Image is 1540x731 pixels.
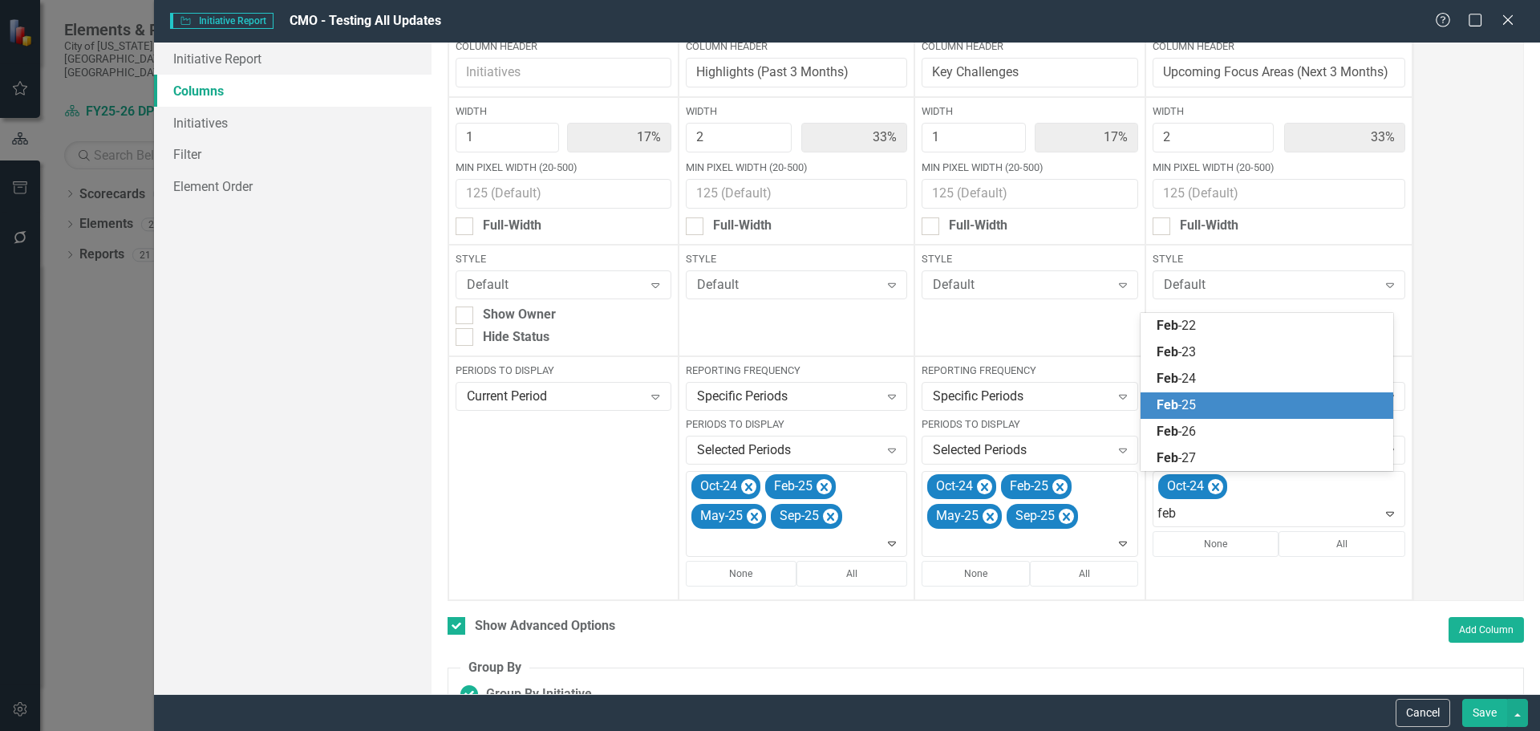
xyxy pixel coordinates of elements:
[154,75,432,107] a: Columns
[1157,397,1178,412] span: Feb
[460,659,529,677] legend: Group By
[983,509,998,524] div: Remove May-25
[686,252,908,266] label: Style
[467,388,642,406] div: Current Period
[1153,179,1405,209] input: 125 (Default)
[1157,397,1196,412] span: -25
[1157,450,1178,465] span: Feb
[713,217,772,235] div: Full-Width
[747,509,762,524] div: Remove May-25
[695,505,745,528] div: May-25
[922,104,1138,119] label: Width
[695,475,740,498] div: Oct-24
[922,160,1138,175] label: Min Pixel Width (20-500)
[686,123,792,152] input: Column Width
[290,13,441,28] span: CMO - Testing All Updates
[1153,123,1274,152] input: Column Width
[1005,475,1051,498] div: Feb-25
[1396,699,1450,727] button: Cancel
[475,617,615,636] div: Show Advanced Options
[933,276,1109,294] div: Default
[1153,39,1405,54] label: Column Header
[922,58,1138,87] input: Key Challenges
[1157,371,1196,386] span: -24
[1157,318,1196,333] span: -22
[154,107,432,139] a: Initiatives
[1157,424,1178,439] span: Feb
[823,509,838,524] div: Remove Sep-25
[817,479,832,494] div: Remove Feb-25
[154,170,432,202] a: Element Order
[922,252,1138,266] label: Style
[922,363,1138,378] label: Reporting Frequency
[1449,617,1524,643] button: Add Column
[686,104,908,119] label: Width
[483,328,549,347] div: Hide Status
[686,58,908,87] input: Progress Highlights (Last 3 Months)
[933,388,1109,406] div: Specific Periods
[1153,160,1405,175] label: Min Pixel Width (20-500)
[697,441,879,460] div: Selected Periods
[1153,104,1405,119] label: Width
[1167,478,1204,493] span: Oct-24
[1157,371,1178,386] span: Feb
[1153,58,1405,87] input: Upcoming Areas of Focus (Next 3 Months)
[1279,531,1405,557] button: All
[483,306,556,324] div: Show Owner
[741,479,756,494] div: Remove Oct-24
[1157,344,1196,359] span: -23
[686,179,908,209] input: 125 (Default)
[456,363,671,378] label: Periods to Display
[796,561,907,587] button: All
[486,685,592,704] span: Group By Initiative
[1157,450,1196,465] span: -27
[922,123,1025,152] input: Column Width
[1208,479,1223,494] div: Remove [object Object]
[686,160,908,175] label: Min Pixel Width (20-500)
[483,217,541,235] div: Full-Width
[922,417,1138,432] label: Periods to Display
[922,179,1138,209] input: 125 (Default)
[1180,217,1238,235] div: Full-Width
[775,505,821,528] div: Sep-25
[456,39,671,54] label: Column Header
[154,138,432,170] a: Filter
[1157,344,1178,359] span: Feb
[456,160,671,175] label: Min Pixel Width (20-500)
[170,13,274,29] span: Initiative Report
[1153,252,1405,266] label: Style
[154,43,432,75] a: Initiative Report
[931,505,981,528] div: May-25
[456,252,671,266] label: Style
[1030,561,1138,587] button: All
[467,276,642,294] div: Default
[456,179,671,209] input: 125 (Default)
[931,475,975,498] div: Oct-24
[686,417,908,432] label: Periods to Display
[1052,479,1068,494] div: Remove Feb-25
[977,479,992,494] div: Remove Oct-24
[456,104,671,119] label: Width
[697,276,879,294] div: Default
[456,58,671,87] input: Initiatives
[1153,531,1279,557] button: None
[1157,318,1178,333] span: Feb
[769,475,815,498] div: Feb-25
[922,39,1138,54] label: Column Header
[697,388,879,406] div: Specific Periods
[1059,509,1074,524] div: Remove Sep-25
[922,561,1030,587] button: None
[1462,699,1507,727] button: Save
[686,39,908,54] label: Column Header
[686,363,908,378] label: Reporting Frequency
[456,123,559,152] input: Column Width
[1011,505,1057,528] div: Sep-25
[949,217,1007,235] div: Full-Width
[1157,424,1196,439] span: -26
[933,441,1109,460] div: Selected Periods
[686,561,796,587] button: None
[1164,276,1377,294] div: Default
